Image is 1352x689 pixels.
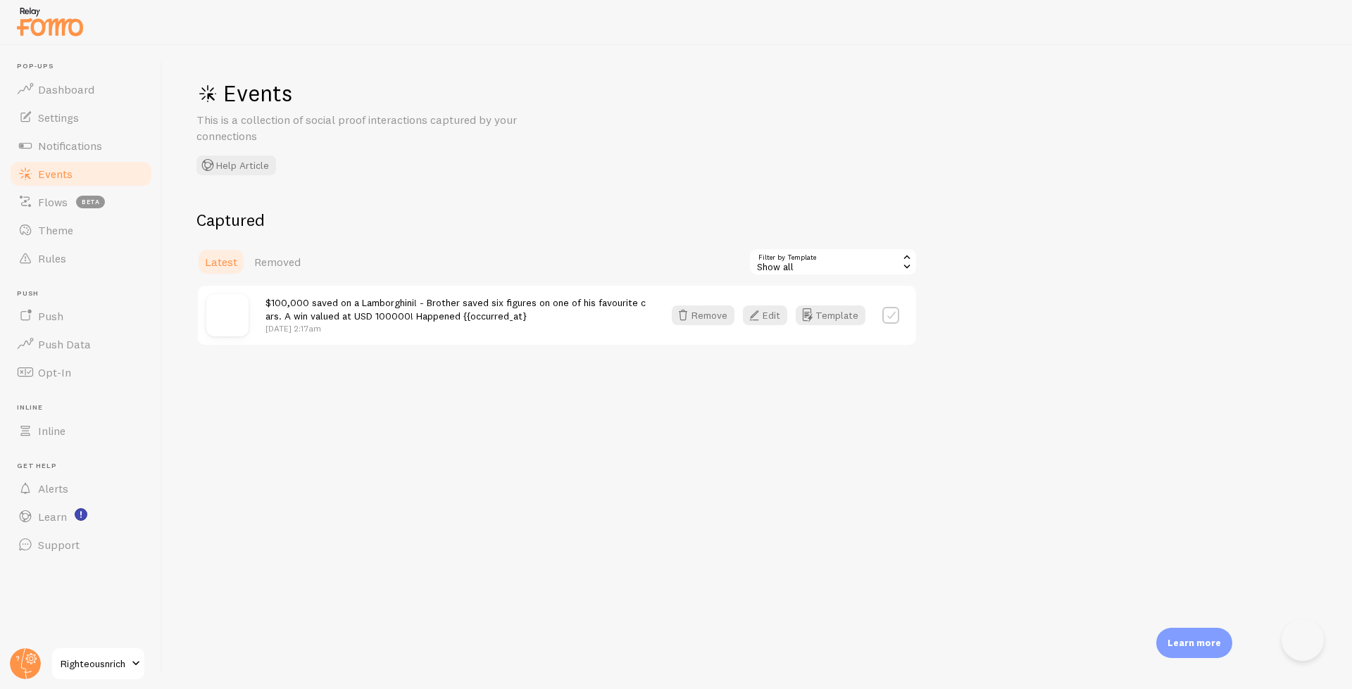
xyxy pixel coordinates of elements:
p: [DATE] 2:17am [265,322,646,334]
a: Push [8,302,154,330]
span: Learn [38,510,67,524]
span: Rules [38,251,66,265]
span: Theme [38,223,73,237]
span: Support [38,538,80,552]
button: Edit [743,305,787,325]
iframe: Help Scout Beacon - Open [1282,619,1324,661]
button: Remove [672,305,734,325]
span: Push [38,309,63,323]
span: Dashboard [38,82,94,96]
img: fomo-relay-logo-orange.svg [15,4,85,39]
div: Show all [749,248,918,276]
span: Flows [38,195,68,209]
span: Notifications [38,139,102,153]
a: Edit [743,305,796,325]
a: Rules [8,244,154,272]
a: Alerts [8,474,154,502]
a: Settings [8,103,154,132]
a: Notifications [8,132,154,160]
button: Help Article [196,156,276,175]
span: Righteousnrich [61,655,127,672]
span: Alerts [38,481,68,495]
span: Settings [38,110,79,125]
p: This is a collection of social proof interactions captured by your connections [196,112,534,144]
span: Push [17,289,154,298]
span: Get Help [17,462,154,471]
a: Push Data [8,330,154,358]
h1: Events [196,79,619,108]
span: Opt-In [38,365,71,379]
a: Inline [8,417,154,445]
a: Latest [196,248,246,276]
a: Support [8,531,154,559]
button: Template [796,305,865,325]
span: $100,000 saved on a Lamborghini! - Brother saved six figures on one of his favourite cars. A win ... [265,296,646,322]
a: Learn [8,502,154,531]
img: no_image.svg [206,294,249,336]
span: Removed [254,255,301,269]
a: Theme [8,216,154,244]
svg: <p>Watch New Feature Tutorials!</p> [75,508,87,521]
span: Push Data [38,337,91,351]
a: Righteousnrich [51,647,146,681]
span: Inline [17,403,154,412]
span: Pop-ups [17,62,154,71]
a: Events [8,160,154,188]
span: Events [38,167,73,181]
span: beta [76,196,105,208]
a: Dashboard [8,75,154,103]
span: Latest [205,255,237,269]
a: Opt-In [8,358,154,386]
a: Flows beta [8,188,154,216]
p: Learn more [1168,636,1221,650]
a: Removed [246,248,309,276]
div: Learn more [1156,628,1232,658]
h2: Captured [196,209,918,231]
span: Inline [38,424,65,438]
